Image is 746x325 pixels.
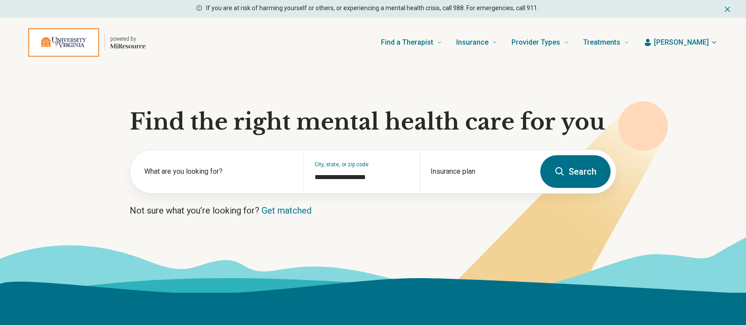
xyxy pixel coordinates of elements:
a: Get matched [261,205,311,216]
span: Provider Types [511,36,560,49]
label: What are you looking for? [144,166,293,177]
a: Treatments [583,25,629,60]
a: Home page [28,28,146,57]
button: Dismiss [723,4,732,14]
span: Treatments [583,36,620,49]
a: Find a Therapist [381,25,442,60]
span: Find a Therapist [381,36,433,49]
a: Insurance [456,25,497,60]
p: If you are at risk of harming yourself or others, or experiencing a mental health crisis, call 98... [206,4,538,13]
p: Not sure what you’re looking for? [130,204,616,217]
span: Insurance [456,36,488,49]
a: Provider Types [511,25,569,60]
button: [PERSON_NAME] [643,37,718,48]
h1: Find the right mental health care for you [130,109,616,135]
button: Search [540,155,611,188]
p: powered by [110,35,146,42]
span: [PERSON_NAME] [654,37,709,48]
